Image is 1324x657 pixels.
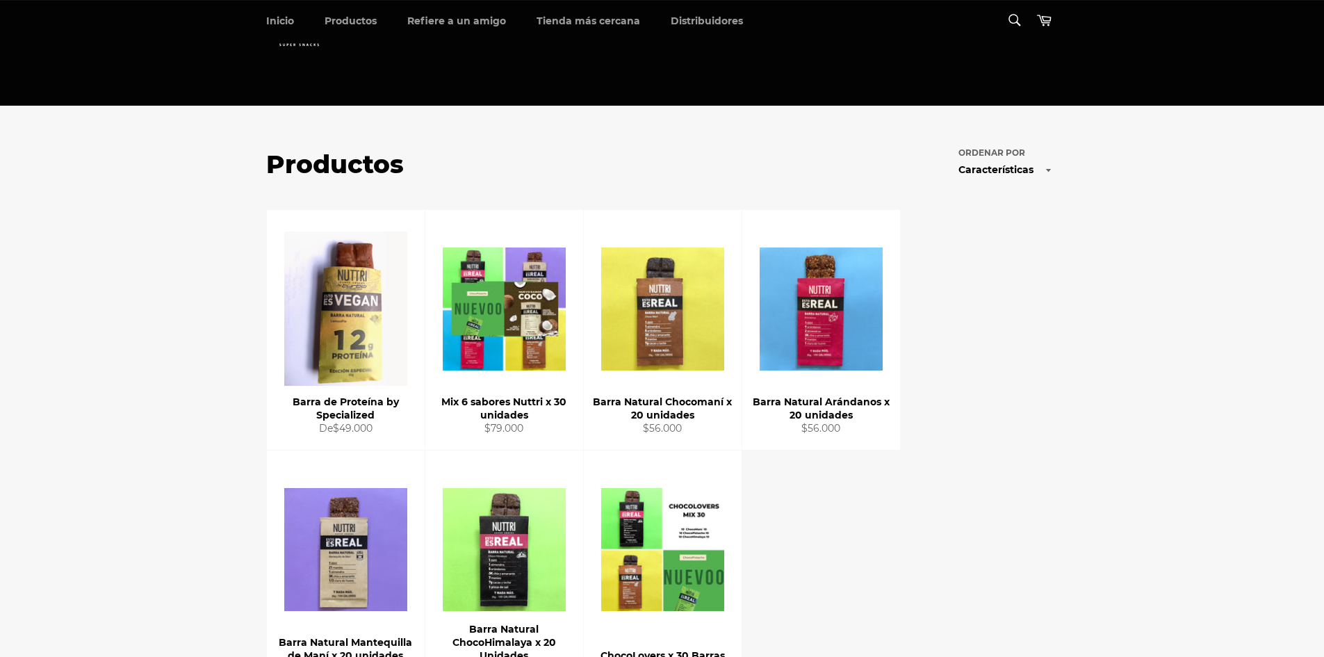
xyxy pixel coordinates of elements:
[266,210,425,451] a: Barra de Proteína by Specialized Barra de Proteína by Specialized De$49.000
[484,422,523,435] span: $79.000
[266,147,662,182] h1: Productos
[275,422,416,435] div: De
[760,248,883,371] img: Barra Natural Arándanos x 20 unidades
[434,396,574,423] div: Mix 6 sabores Nuttri x 30 unidades
[443,248,566,371] img: Mix 6 sabores Nuttri x 30 unidades
[583,210,742,451] a: Barra Natural Chocomaní x 20 unidades Barra Natural Chocomaní x 20 unidades $56.000
[801,422,840,435] span: $56.000
[443,488,566,611] img: Barra Natural ChocoHimalaya x 20 Unidades
[284,232,407,385] img: Barra de Proteína by Specialized
[311,1,391,42] a: Productos
[601,248,724,371] img: Barra Natural Chocomaní x 20 unidades
[742,210,900,451] a: Barra Natural Arándanos x 20 unidades Barra Natural Arándanos x 20 unidades $56.000
[284,488,407,611] img: Barra Natural Mantequilla de Maní x 20 unidades
[954,147,1059,159] label: Ordenar por
[275,396,416,423] div: Barra de Proteína by Specialized
[333,422,373,435] span: $49.000
[425,210,583,451] a: Mix 6 sabores Nuttri x 30 unidades Mix 6 sabores Nuttri x 30 unidades $79.000
[523,1,654,42] a: Tienda más cercana
[252,1,308,42] a: Inicio
[657,1,757,42] a: Distribuidores
[592,396,733,423] div: Barra Natural Chocomaní x 20 unidades
[601,488,724,611] img: ChocoLovers x 30 Barras
[751,396,891,423] div: Barra Natural Arándanos x 20 unidades
[393,1,520,42] a: Refiere a un amigo
[643,422,682,435] span: $56.000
